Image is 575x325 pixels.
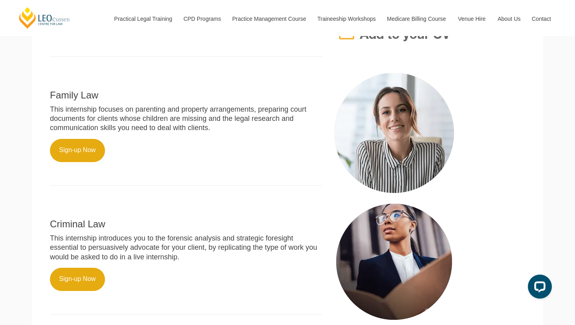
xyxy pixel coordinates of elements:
a: [PERSON_NAME] Centre for Law [18,6,71,29]
a: Medicare Billing Course [381,2,452,36]
h2: Family Law [50,90,322,100]
a: Contact [526,2,557,36]
a: Sign-up Now [50,139,105,162]
iframe: LiveChat chat widget [521,271,555,305]
a: Venue Hire [452,2,492,36]
a: About Us [492,2,526,36]
h2: Criminal Law [50,219,322,229]
p: This internship introduces you to the forensic analysis and strategic foresight essential to pers... [50,234,322,262]
a: Practical Legal Training [108,2,178,36]
a: Sign-up Now [50,268,105,291]
p: This internship focuses on parenting and property arrangements, preparing court documents for cli... [50,105,322,133]
a: CPD Programs [177,2,226,36]
a: Practice Management Course [226,2,311,36]
a: Traineeship Workshops [311,2,381,36]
